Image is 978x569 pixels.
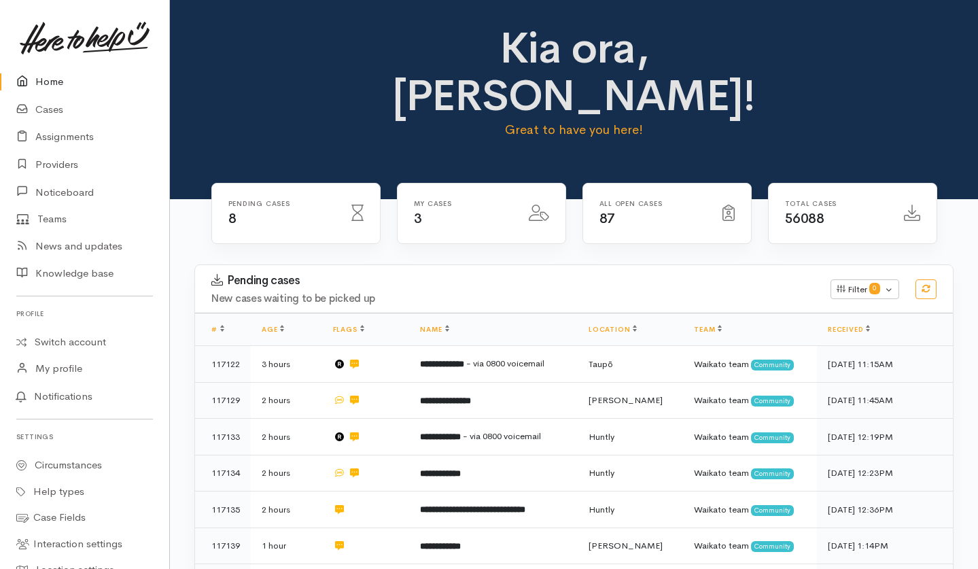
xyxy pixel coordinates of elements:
[589,467,614,479] span: Huntly
[589,358,613,370] span: Taupō
[683,382,817,419] td: Waikato team
[785,200,888,207] h6: Total cases
[817,382,953,419] td: [DATE] 11:45AM
[683,346,817,383] td: Waikato team
[195,528,251,564] td: 117139
[683,455,817,492] td: Waikato team
[251,492,322,528] td: 2 hours
[414,200,512,207] h6: My cases
[420,325,449,334] a: Name
[751,360,794,370] span: Community
[831,279,899,300] button: Filter0
[195,419,251,455] td: 117133
[195,346,251,383] td: 117122
[817,419,953,455] td: [DATE] 12:19PM
[599,200,706,207] h6: All Open cases
[683,528,817,564] td: Waikato team
[599,210,615,227] span: 87
[388,24,760,120] h1: Kia ora, [PERSON_NAME]!
[589,504,614,515] span: Huntly
[694,325,722,334] a: Team
[589,325,637,334] a: Location
[414,210,422,227] span: 3
[251,528,322,564] td: 1 hour
[211,293,814,305] h4: New cases waiting to be picked up
[828,325,870,334] a: Received
[589,431,614,443] span: Huntly
[228,210,237,227] span: 8
[251,346,322,383] td: 3 hours
[262,325,284,334] a: Age
[466,358,544,369] span: - via 0800 voicemail
[751,541,794,552] span: Community
[751,396,794,407] span: Community
[751,432,794,443] span: Community
[228,200,335,207] h6: Pending cases
[333,325,364,334] a: Flags
[251,382,322,419] td: 2 hours
[817,528,953,564] td: [DATE] 1:14PM
[388,120,760,139] p: Great to have you here!
[251,419,322,455] td: 2 hours
[869,283,880,294] span: 0
[195,382,251,419] td: 117129
[211,274,814,288] h3: Pending cases
[16,428,153,446] h6: Settings
[16,305,153,323] h6: Profile
[751,468,794,479] span: Community
[751,505,794,516] span: Community
[251,455,322,492] td: 2 hours
[589,540,663,551] span: [PERSON_NAME]
[683,492,817,528] td: Waikato team
[589,394,663,406] span: [PERSON_NAME]
[211,325,224,334] a: #
[195,492,251,528] td: 117135
[817,455,953,492] td: [DATE] 12:23PM
[785,210,824,227] span: 56088
[817,492,953,528] td: [DATE] 12:36PM
[817,346,953,383] td: [DATE] 11:15AM
[683,419,817,455] td: Waikato team
[463,430,541,442] span: - via 0800 voicemail
[195,455,251,492] td: 117134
